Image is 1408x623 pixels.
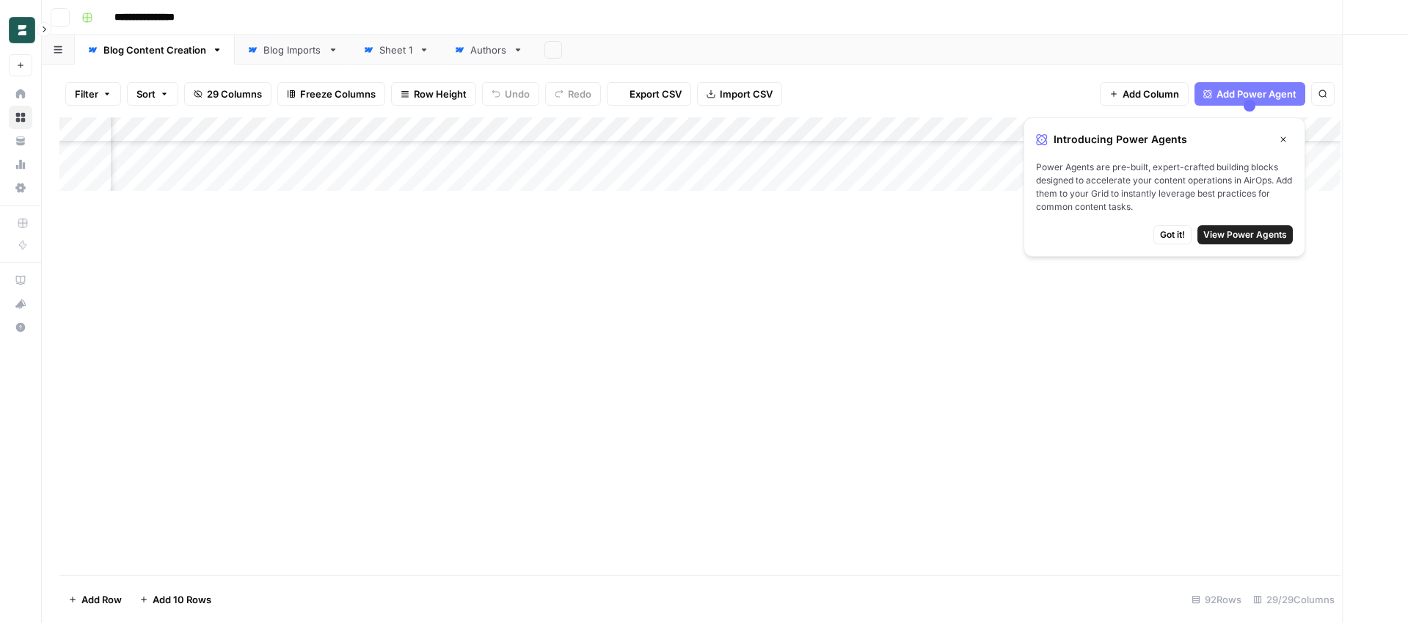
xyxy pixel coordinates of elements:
button: Row Height [391,82,476,106]
span: Export CSV [630,87,682,101]
button: Help + Support [9,316,32,339]
span: 29 Columns [207,87,262,101]
button: Export CSV [607,82,691,106]
span: Power Agents are pre-built, expert-crafted building blocks designed to accelerate your content op... [1036,161,1293,214]
a: Blog Content Creation [75,35,235,65]
button: Got it! [1153,225,1192,244]
img: Borderless Logo [9,17,35,43]
a: AirOps Academy [9,269,32,292]
div: Introducing Power Agents [1036,130,1293,149]
button: Sort [127,82,178,106]
button: Freeze Columns [277,82,385,106]
button: 29 Columns [184,82,271,106]
span: Row Height [414,87,467,101]
span: Freeze Columns [300,87,376,101]
span: Redo [568,87,591,101]
span: Undo [505,87,530,101]
button: Workspace: Borderless [9,12,32,48]
div: What's new? [10,293,32,315]
a: Usage [9,153,32,176]
span: Sort [136,87,156,101]
a: Authors [442,35,536,65]
button: Add 10 Rows [131,588,220,611]
a: Browse [9,106,32,129]
span: Add Row [81,592,122,607]
div: Blog Content Creation [103,43,206,57]
div: Blog Imports [263,43,322,57]
button: Undo [482,82,539,106]
span: View Power Agents [1203,228,1287,241]
span: Got it! [1160,228,1185,241]
a: Home [9,82,32,106]
span: Add 10 Rows [153,592,211,607]
a: Blog Imports [235,35,351,65]
span: Filter [75,87,98,101]
button: What's new? [9,292,32,316]
button: Redo [545,82,601,106]
div: Sheet 1 [379,43,413,57]
button: Filter [65,82,121,106]
a: Settings [9,176,32,200]
a: Sheet 1 [351,35,442,65]
div: Authors [470,43,507,57]
a: Your Data [9,129,32,153]
button: Add Row [59,588,131,611]
button: View Power Agents [1197,225,1293,244]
